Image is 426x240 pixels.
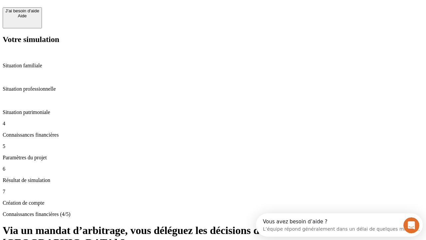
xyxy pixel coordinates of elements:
[3,109,423,115] p: Situation patrimoniale
[3,86,423,92] p: Situation professionnelle
[3,211,423,217] p: Connaissances financières (4/5)
[3,200,423,206] p: Création de compte
[5,8,39,13] div: J’ai besoin d'aide
[3,121,423,127] p: 4
[256,213,423,237] iframe: Intercom live chat discovery launcher
[3,143,423,149] p: 5
[3,132,423,138] p: Connaissances financières
[3,189,423,195] p: 7
[3,166,423,172] p: 6
[3,177,423,183] p: Résultat de simulation
[7,11,164,18] div: L’équipe répond généralement dans un délai de quelques minutes.
[7,6,164,11] div: Vous avez besoin d’aide ?
[3,35,423,44] h2: Votre simulation
[3,7,42,28] button: J’ai besoin d'aideAide
[403,217,419,233] iframe: Intercom live chat
[3,3,183,21] div: Ouvrir le Messenger Intercom
[3,155,423,161] p: Paramètres du projet
[3,63,423,69] p: Situation familiale
[5,13,39,18] div: Aide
